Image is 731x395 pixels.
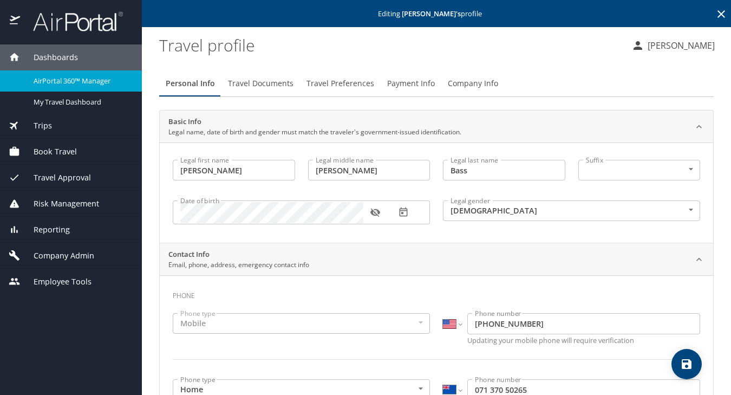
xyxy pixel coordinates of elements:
[20,198,99,210] span: Risk Management
[306,77,374,90] span: Travel Preferences
[34,97,129,107] span: My Travel Dashboard
[145,10,728,17] p: Editing profile
[671,349,702,379] button: save
[627,36,719,55] button: [PERSON_NAME]
[20,51,78,63] span: Dashboards
[448,77,498,90] span: Company Info
[166,77,215,90] span: Personal Info
[34,76,129,86] span: AirPortal 360™ Manager
[160,143,713,243] div: Basic InfoLegal name, date of birth and gender must match the traveler's government-issued identi...
[10,11,21,32] img: icon-airportal.png
[168,260,309,270] p: Email, phone, address, emergency contact info
[443,200,700,221] div: [DEMOGRAPHIC_DATA]
[20,120,52,132] span: Trips
[20,250,94,262] span: Company Admin
[644,39,715,52] p: [PERSON_NAME]
[21,11,123,32] img: airportal-logo.png
[20,146,77,158] span: Book Travel
[387,77,435,90] span: Payment Info
[20,276,92,288] span: Employee Tools
[168,116,461,127] h2: Basic Info
[467,337,700,344] p: Updating your mobile phone will require verification
[173,284,700,302] h3: Phone
[168,127,461,137] p: Legal name, date of birth and gender must match the traveler's government-issued identification.
[20,224,70,236] span: Reporting
[168,249,309,260] h2: Contact Info
[402,9,461,18] strong: [PERSON_NAME] 's
[160,111,713,143] div: Basic InfoLegal name, date of birth and gender must match the traveler's government-issued identi...
[20,172,91,184] span: Travel Approval
[159,70,714,96] div: Profile
[228,77,293,90] span: Travel Documents
[159,28,623,62] h1: Travel profile
[173,313,430,334] div: Mobile
[578,160,701,180] div: ​
[160,243,713,276] div: Contact InfoEmail, phone, address, emergency contact info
